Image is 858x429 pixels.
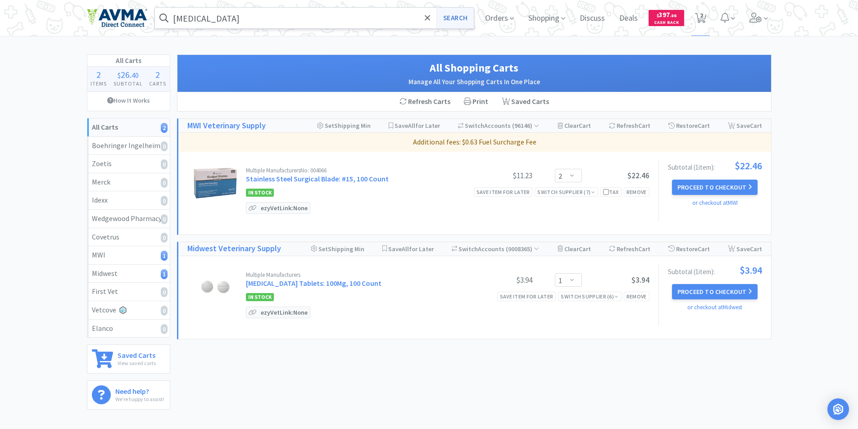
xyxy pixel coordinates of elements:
[246,174,389,183] a: Stainless Steel Surgical Blade: #15, 100 Count
[161,324,168,334] i: 0
[750,245,762,253] span: Cart
[87,246,170,265] a: MWI1
[161,287,168,297] i: 0
[668,265,762,275] div: Subtotal ( 1 item ):
[87,137,170,155] a: Boehringer Ingelheim0
[87,118,170,137] a: All Carts2
[187,119,266,132] a: MWI Veterinary Supply
[87,283,170,301] a: First Vet0
[395,122,440,130] span: Save for Later
[87,92,170,109] a: How It Works
[638,245,650,253] span: Cart
[698,245,710,253] span: Cart
[750,122,762,130] span: Cart
[603,188,619,196] div: Tax
[161,123,168,133] i: 2
[728,119,762,132] div: Save
[118,349,156,359] h6: Saved Carts
[92,268,165,280] div: Midwest
[118,359,156,367] p: View saved carts
[155,69,160,80] span: 2
[87,155,170,173] a: Zoetis0
[246,272,465,278] div: Multiple Manufacturers
[161,233,168,243] i: 0
[246,279,381,288] a: [MEDICAL_DATA] Tablets: 100Mg, 100 Count
[87,228,170,247] a: Covetrus0
[627,171,649,181] span: $22.46
[110,79,146,88] h4: Subtotal
[161,306,168,316] i: 0
[687,303,742,311] a: or checkout at Midwest
[668,161,762,171] div: Subtotal ( 1 item ):
[92,122,118,131] strong: All Carts
[186,59,762,77] h1: All Shopping Carts
[246,189,274,197] span: In Stock
[465,122,484,130] span: Switch
[317,119,371,132] div: Shipping Min
[609,242,650,256] div: Refresh
[827,398,849,420] div: Open Intercom Messenger
[579,122,591,130] span: Cart
[200,272,231,303] img: d3b679c5af184122b5899ace3de1029d_119799.jpeg
[92,231,165,243] div: Covetrus
[87,210,170,228] a: Wedgewood Pharmacy0
[728,242,762,256] div: Save
[465,275,532,285] div: $3.94
[161,196,168,206] i: 0
[504,245,539,253] span: ( 0008365 )
[657,13,659,18] span: $
[624,292,649,301] div: Remove
[132,71,139,80] span: 40
[87,55,170,67] h1: All Carts
[654,20,679,26] span: Cash Back
[92,286,165,298] div: First Vet
[609,119,650,132] div: Refresh
[558,242,591,256] div: Clear
[87,173,170,192] a: Merck0
[740,265,762,275] span: $3.94
[495,92,556,111] a: Saved Carts
[457,92,495,111] div: Print
[576,14,608,23] a: Discuss
[459,245,478,253] span: Switch
[92,158,165,170] div: Zoetis
[87,191,170,210] a: Idexx0
[408,122,415,130] span: All
[182,136,767,148] p: Additional fees: $0.63 Fuel Surcharge Fee
[146,79,170,88] h4: Carts
[92,176,165,188] div: Merck
[668,119,710,132] div: Restore
[558,119,591,132] div: Clear
[311,242,364,256] div: Shipping Min
[161,269,168,279] i: 1
[511,122,539,130] span: ( 96146 )
[325,122,334,130] span: Set
[92,304,165,316] div: Vetcove
[631,275,649,285] span: $3.94
[402,245,409,253] span: All
[698,122,710,130] span: Cart
[87,301,170,320] a: Vetcove0
[246,293,274,301] span: In Stock
[672,284,758,299] button: Proceed to Checkout
[474,187,533,197] div: Save item for later
[497,292,556,301] div: Save item for later
[670,13,676,18] span: . 86
[110,70,146,79] div: .
[465,170,532,181] div: $11.23
[161,251,168,261] i: 1
[92,249,165,261] div: MWI
[259,203,310,213] p: ezyVet Link: None
[246,167,465,173] div: Multiple Manufacturers No: 004066
[692,199,738,207] a: or checkout at MWI
[92,213,165,225] div: Wedgewood Pharmacy
[624,187,649,197] div: Remove
[537,188,595,196] div: Switch Supplier ( 7 )
[388,245,434,253] span: Save for Later
[638,122,650,130] span: Cart
[691,15,710,23] a: 2
[87,344,170,374] a: Saved CartsView saved carts
[668,242,710,256] div: Restore
[187,242,281,255] a: Midwest Veterinary Supply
